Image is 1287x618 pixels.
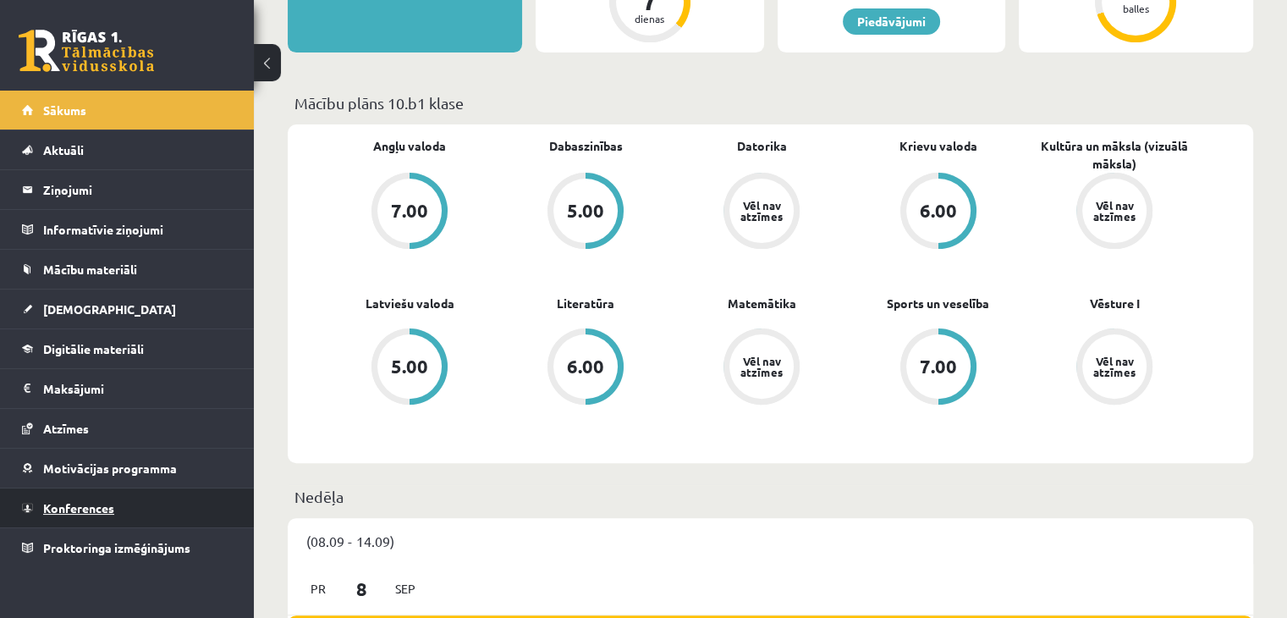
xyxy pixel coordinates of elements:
[288,518,1253,564] div: (08.09 - 14.09)
[1089,295,1139,312] a: Vēsture I
[43,461,177,476] span: Motivācijas programma
[22,329,233,368] a: Digitālie materiāli
[43,301,176,317] span: [DEMOGRAPHIC_DATA]
[1091,200,1138,222] div: Vēl nav atzīmes
[1091,356,1138,378] div: Vēl nav atzīmes
[388,576,423,602] span: Sep
[322,328,498,408] a: 5.00
[391,357,428,376] div: 5.00
[22,290,233,328] a: [DEMOGRAPHIC_DATA]
[43,262,137,277] span: Mācību materiāli
[899,137,977,155] a: Krievu valoda
[1026,328,1202,408] a: Vēl nav atzīmes
[43,500,114,516] span: Konferences
[850,328,1026,408] a: 7.00
[22,409,233,448] a: Atzīmes
[22,488,233,527] a: Konferences
[498,328,674,408] a: 6.00
[567,357,604,376] div: 6.00
[737,137,787,155] a: Datorika
[624,14,675,24] div: dienas
[43,170,233,209] legend: Ziņojumi
[22,170,233,209] a: Ziņojumi
[674,328,850,408] a: Vēl nav atzīmes
[22,369,233,408] a: Maksājumi
[300,576,336,602] span: Pr
[43,142,84,157] span: Aktuāli
[738,200,785,222] div: Vēl nav atzīmes
[728,295,796,312] a: Matemātika
[391,201,428,220] div: 7.00
[738,356,785,378] div: Vēl nav atzīmes
[43,369,233,408] legend: Maksājumi
[498,173,674,252] a: 5.00
[43,341,144,356] span: Digitālie materiāli
[22,449,233,488] a: Motivācijas programma
[322,173,498,252] a: 7.00
[843,8,940,35] a: Piedāvājumi
[920,357,957,376] div: 7.00
[294,91,1246,114] p: Mācību plāns 10.b1 klase
[43,210,233,249] legend: Informatīvie ziņojumi
[549,137,623,155] a: Dabaszinības
[336,575,388,603] span: 8
[1026,173,1202,252] a: Vēl nav atzīmes
[43,421,89,436] span: Atzīmes
[920,201,957,220] div: 6.00
[1110,3,1161,14] div: balles
[43,102,86,118] span: Sākums
[19,30,154,72] a: Rīgas 1. Tālmācības vidusskola
[674,173,850,252] a: Vēl nav atzīmes
[373,137,446,155] a: Angļu valoda
[294,485,1246,508] p: Nedēļa
[22,130,233,169] a: Aktuāli
[366,295,454,312] a: Latviešu valoda
[22,528,233,567] a: Proktoringa izmēģinājums
[43,540,190,555] span: Proktoringa izmēģinājums
[22,91,233,130] a: Sākums
[887,295,989,312] a: Sports un veselība
[850,173,1026,252] a: 6.00
[22,250,233,289] a: Mācību materiāli
[22,210,233,249] a: Informatīvie ziņojumi
[1026,137,1202,173] a: Kultūra un māksla (vizuālā māksla)
[567,201,604,220] div: 5.00
[557,295,614,312] a: Literatūra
